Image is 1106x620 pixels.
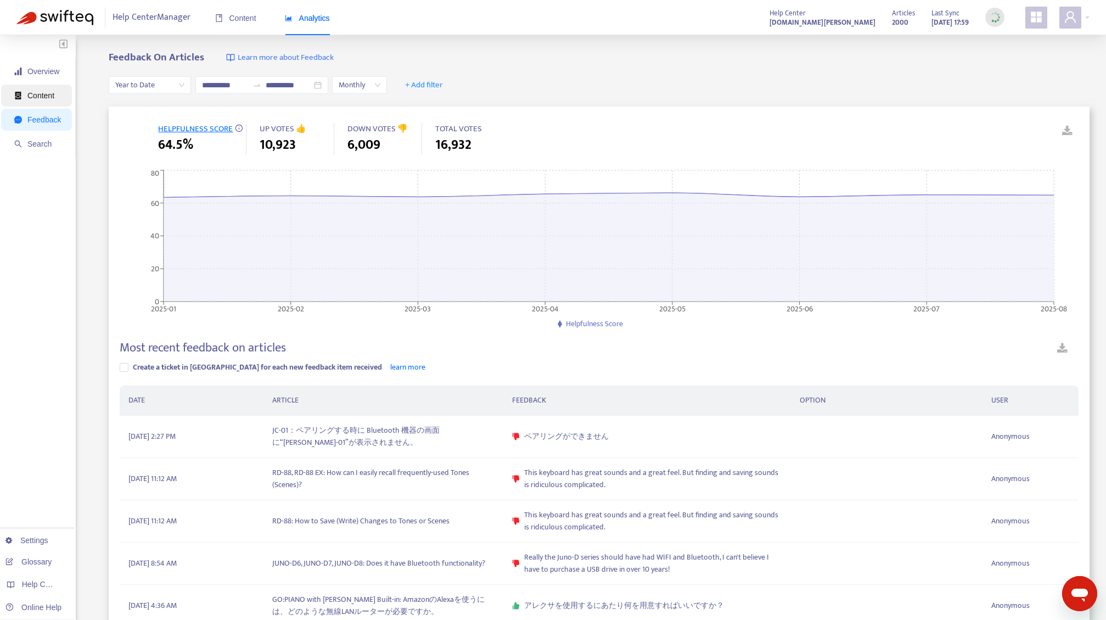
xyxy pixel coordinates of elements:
span: appstore [1030,10,1043,24]
span: Monthly [339,77,380,93]
span: Really the Juno-D series should have had WIFI and Bluetooth, I can't believe I have to purchase a... [524,551,782,576]
span: Last Sync [931,7,959,19]
tspan: 2025-02 [278,302,304,315]
span: 64.5% [158,135,193,155]
th: USER [983,386,1079,416]
span: UP VOTES 👍 [260,122,306,136]
span: DOWN VOTES 👎 [347,122,408,136]
strong: [DATE] 17:59 [931,16,969,29]
span: 16,932 [435,135,471,155]
a: Settings [5,536,48,545]
td: RD-88: How to Save (Write) Changes to Tones or Scenes [263,500,503,543]
span: Create a ticket in [GEOGRAPHIC_DATA] for each new feedback item received [133,361,382,373]
span: dislike [512,517,520,525]
strong: 2000 [892,16,908,29]
span: dislike [512,433,520,440]
span: Analytics [285,14,330,23]
tspan: 80 [151,167,159,180]
span: container [14,92,22,99]
tspan: 2025-01 [151,302,176,315]
img: image-link [226,53,235,62]
b: Feedback On Articles [109,49,204,66]
tspan: 60 [151,197,159,209]
tspan: 0 [155,295,159,308]
span: message [14,116,22,124]
tspan: 20 [151,262,159,275]
span: to [252,81,261,90]
span: Anonymous [991,515,1030,527]
tspan: 2025-04 [532,302,559,315]
a: Online Help [5,603,61,612]
th: DATE [120,386,263,416]
span: Help Center Manager [113,7,190,28]
th: FEEDBACK [503,386,791,416]
span: アレクサを使用するにあたり何を用意すればいいですか？ [524,600,724,612]
th: OPTION [791,386,983,416]
span: user [1064,10,1077,24]
span: Anonymous [991,431,1030,443]
span: [DATE] 4:36 AM [128,600,177,612]
span: TOTAL VOTES [435,122,482,136]
iframe: メッセージングウィンドウを開くボタン [1062,576,1097,611]
span: dislike [512,560,520,567]
span: Anonymous [991,473,1030,485]
span: Year to Date [115,77,184,93]
span: area-chart [285,14,293,22]
img: sync_loading.0b5143dde30e3a21642e.gif [988,10,1002,24]
span: + Add filter [405,79,443,92]
span: Feedback [27,115,61,124]
a: Learn more about Feedback [226,52,334,64]
td: JC-01：ペアリングする時に Bluetooth 機器の画面に“[PERSON_NAME]-01”が表示されません。 [263,416,503,458]
tspan: 40 [150,230,159,242]
span: [DATE] 8:54 AM [128,557,177,569]
span: ペアリングができません [524,431,609,443]
h4: Most recent feedback on articles [120,340,286,355]
a: [DOMAIN_NAME][PERSON_NAME] [770,16,875,29]
th: ARTICLE [263,386,503,416]
span: Learn more about Feedback [238,52,334,64]
span: [DATE] 11:12 AM [128,473,177,485]
span: Content [215,14,256,23]
tspan: 2025-06 [787,302,813,315]
span: Overview [27,67,59,76]
span: like [512,602,520,610]
tspan: 2025-05 [659,302,686,315]
button: + Add filter [397,76,451,94]
span: dislike [512,475,520,483]
span: [DATE] 2:27 PM [128,431,176,443]
tspan: 2025-07 [914,302,940,315]
tspan: 2025-08 [1041,302,1067,315]
a: learn more [390,361,425,373]
span: Anonymous [991,600,1030,612]
span: signal [14,68,22,75]
span: This keyboard has great sounds and a great feel. But finding and saving sounds is ridiculous comp... [524,509,782,533]
span: search [14,140,22,148]
td: JUNO-D6, JUNO-D7, JUNO-D8: Does it have Bluetooth functionality? [263,543,503,585]
span: Help Centers [22,580,67,589]
a: Glossary [5,557,52,566]
span: Helpfulness Score [566,317,623,330]
span: 10,923 [260,135,296,155]
span: swap-right [252,81,261,90]
span: Help Center [770,7,806,19]
span: [DATE] 11:12 AM [128,515,177,527]
span: This keyboard has great sounds and a great feel. But finding and saving sounds is ridiculous comp... [524,467,782,491]
img: Swifteq [16,10,93,25]
span: Articles [892,7,915,19]
tspan: 2025-03 [405,302,431,315]
span: book [215,14,223,22]
span: Search [27,139,52,148]
td: RD-88, RD-88 EX: How can I easily recall frequently-used Tones (Scenes)? [263,458,503,500]
span: Anonymous [991,557,1030,569]
span: HELPFULNESS SCORE [158,122,233,136]
span: Content [27,91,54,100]
span: 6,009 [347,135,380,155]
